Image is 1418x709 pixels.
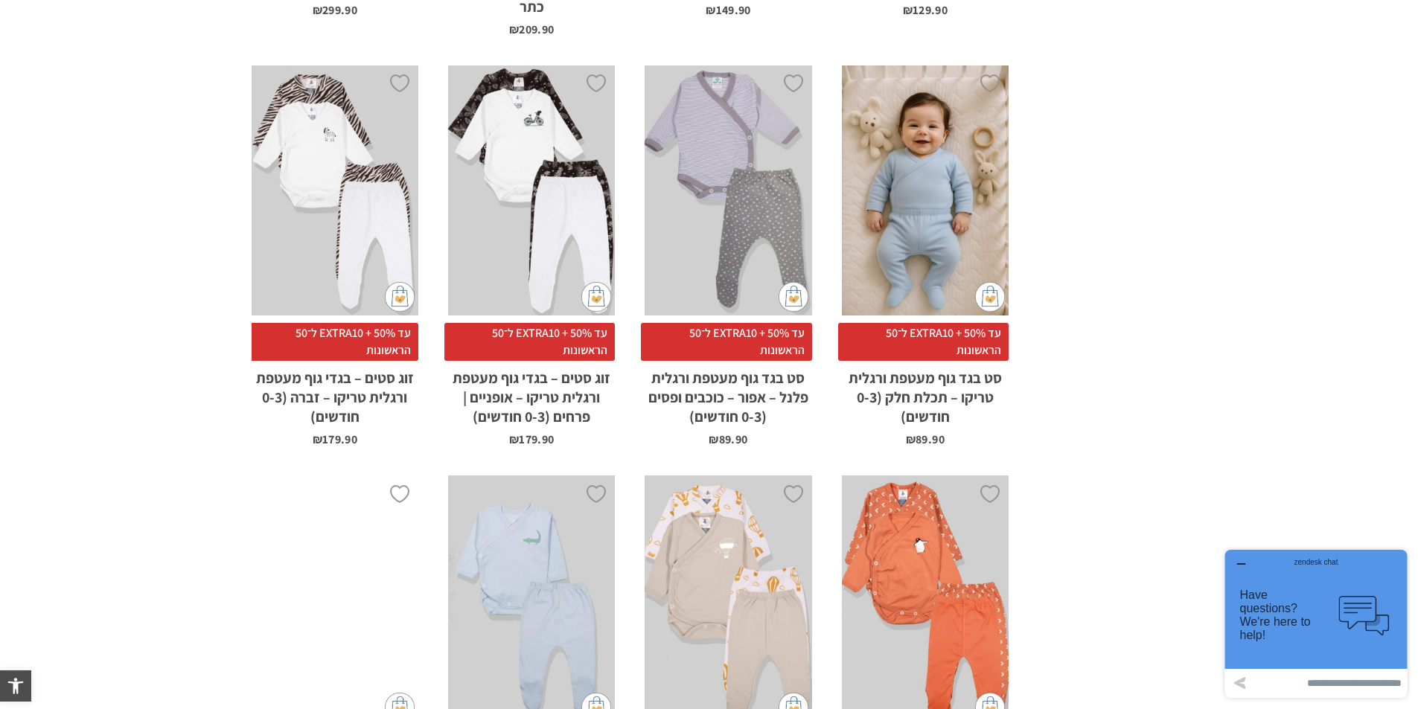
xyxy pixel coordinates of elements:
bdi: 209.90 [509,22,554,37]
span: ₪ [509,432,519,447]
h2: סט בגד גוף מעטפת ורגלית טריקו – תכלת חלק (0-3 חודשים) [842,361,1009,426]
img: cat-mini-atc.png [975,282,1005,312]
a: זוג סטים - בגדי גוף מעטפת ורגלית טריקו - אופניים | פרחים (0-3 חודשים) עד 50% + EXTRA10 ל־50 הראשו... [448,65,615,446]
bdi: 89.90 [709,432,747,447]
img: cat-mini-atc.png [385,282,415,312]
bdi: 129.90 [903,2,948,18]
a: סט בגד גוף מעטפת ורגלית פלנל - אפור - כוכבים ופסים (0-3 חודשים) עד 50% + EXTRA10 ל־50 הראשונותסט ... [645,65,811,446]
span: ₪ [906,432,916,447]
span: ₪ [313,432,322,447]
bdi: 179.90 [509,432,554,447]
span: ₪ [509,22,519,37]
span: עד 50% + EXTRA10 ל־50 הראשונות [248,323,418,361]
bdi: 149.90 [706,2,750,18]
h2: סט בגד גוף מעטפת ורגלית פלנל – אפור – כוכבים ופסים (0-3 חודשים) [645,361,811,426]
a: זוג סטים - בגדי גוף מעטפת ורגלית טריקו - זברה (0-3 חודשים) עד 50% + EXTRA10 ל־50 הראשונותזוג סטים... [252,65,418,446]
iframe: פותח יישומון שאפשר לשוחח בו בצ'אט עם אחד הנציגים שלנו [1219,544,1413,704]
span: ₪ [313,2,322,18]
span: ₪ [709,432,718,447]
span: עד 50% + EXTRA10 ל־50 הראשונות [641,323,811,361]
bdi: 89.90 [906,432,945,447]
img: cat-mini-atc.png [779,282,808,312]
h2: זוג סטים – בגדי גוף מעטפת ורגלית טריקו – זברה (0-3 חודשים) [252,361,418,426]
span: ₪ [706,2,715,18]
span: עד 50% + EXTRA10 ל־50 הראשונות [444,323,615,361]
img: cat-mini-atc.png [581,282,611,312]
bdi: 179.90 [313,432,357,447]
bdi: 299.90 [313,2,357,18]
span: ₪ [903,2,913,18]
span: עד 50% + EXTRA10 ל־50 הראשונות [838,323,1009,361]
a: סט בגד גוף מעטפת ורגלית טריקו - תכלת חלק (0-3 חודשים) עד 50% + EXTRA10 ל־50 הראשונותסט בגד גוף מע... [842,65,1009,446]
h2: זוג סטים – בגדי גוף מעטפת ורגלית טריקו – אופניים | פרחים (0-3 חודשים) [448,361,615,426]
